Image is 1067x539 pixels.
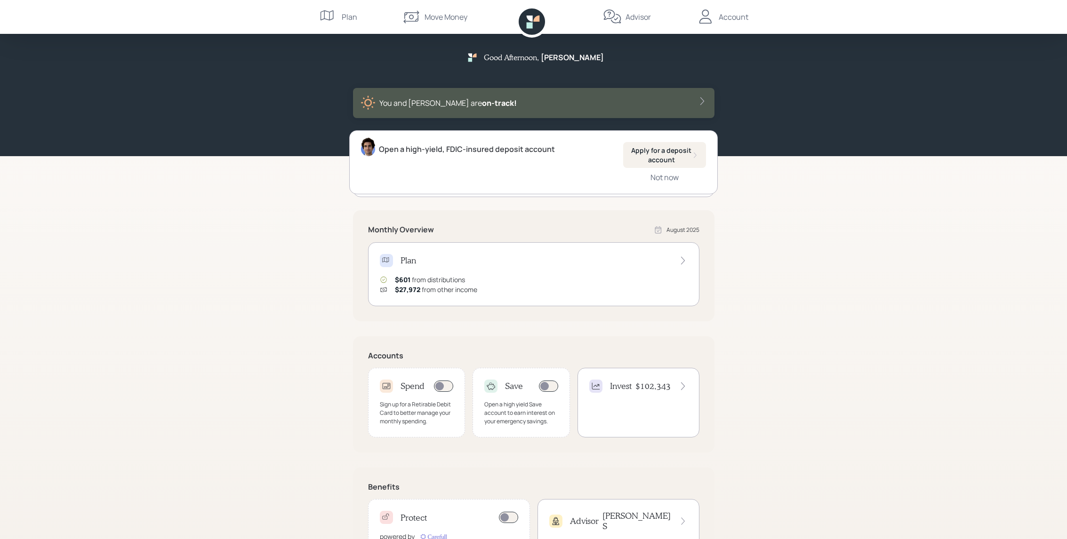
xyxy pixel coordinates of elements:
h4: Protect [401,513,427,523]
img: sunny-XHVQM73Q.digested.png [361,95,376,111]
span: on‑track! [482,98,517,108]
div: Open a high-yield, FDIC-insured deposit account [379,143,555,155]
h4: $102,343 [635,381,671,391]
h4: Plan [401,255,416,266]
div: August 2025 [666,226,699,234]
h4: Save [505,381,523,391]
button: Apply for a deposit account [623,142,706,168]
div: from distributions [395,275,465,285]
h5: Monthly Overview [368,225,434,234]
h5: Accounts [368,351,699,360]
h4: Advisor [570,516,599,526]
div: Move Money [425,11,467,23]
div: from other income [395,285,477,294]
span: $601 [395,275,410,284]
h4: Spend [401,381,425,391]
div: Sign up for a Retirable Debit Card to better manage your monthly spending. [380,400,454,426]
div: Advisor [626,11,651,23]
h4: Invest [610,381,632,391]
div: Not now [650,172,679,182]
h5: [PERSON_NAME] [541,53,604,62]
div: Account [719,11,748,23]
h4: [PERSON_NAME] S [602,511,672,531]
h5: Good Afternoon , [484,53,539,62]
span: $27,972 [395,285,420,294]
div: Plan [342,11,357,23]
div: Apply for a deposit account [631,146,698,164]
div: Open a high yield Save account to earn interest on your emergency savings. [484,400,558,426]
div: You and [PERSON_NAME] are [379,97,517,109]
h5: Benefits [368,483,699,491]
img: harrison-schaefer-headshot-2.png [361,137,375,156]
